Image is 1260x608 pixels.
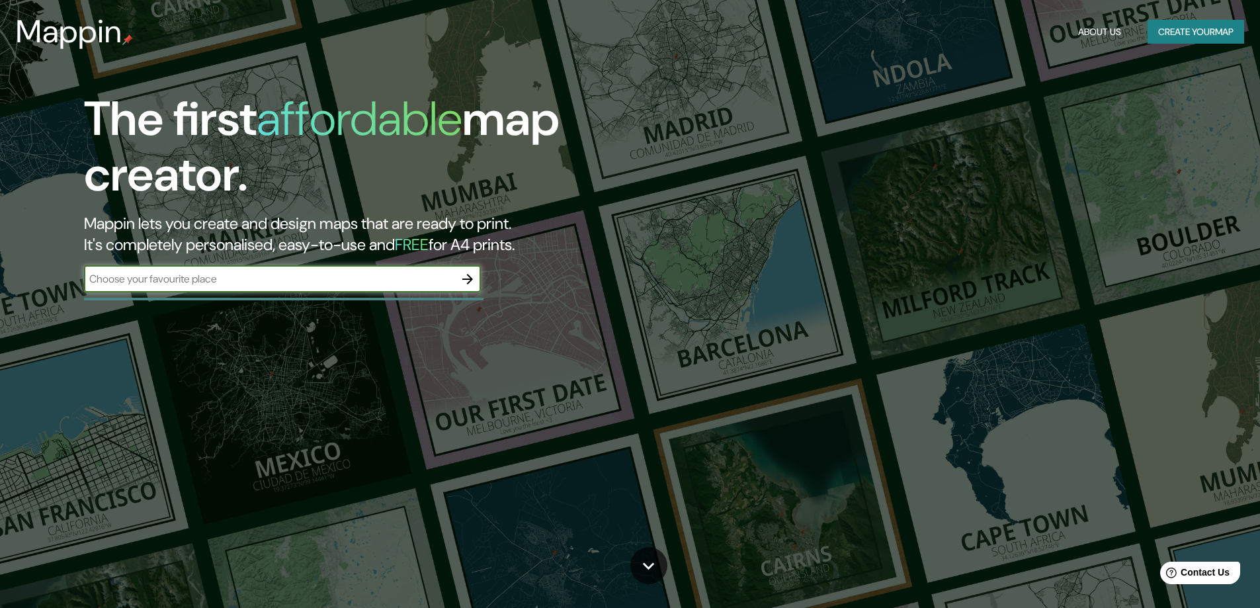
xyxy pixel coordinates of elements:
button: About Us [1073,20,1126,44]
h1: The first map creator. [84,91,714,213]
img: mappin-pin [122,34,133,45]
h2: Mappin lets you create and design maps that are ready to print. It's completely personalised, eas... [84,213,714,255]
button: Create yourmap [1148,20,1244,44]
h5: FREE [395,234,429,255]
iframe: Help widget launcher [1142,556,1245,593]
h1: affordable [257,88,462,150]
input: Choose your favourite place [84,271,454,286]
h3: Mappin [16,13,122,50]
